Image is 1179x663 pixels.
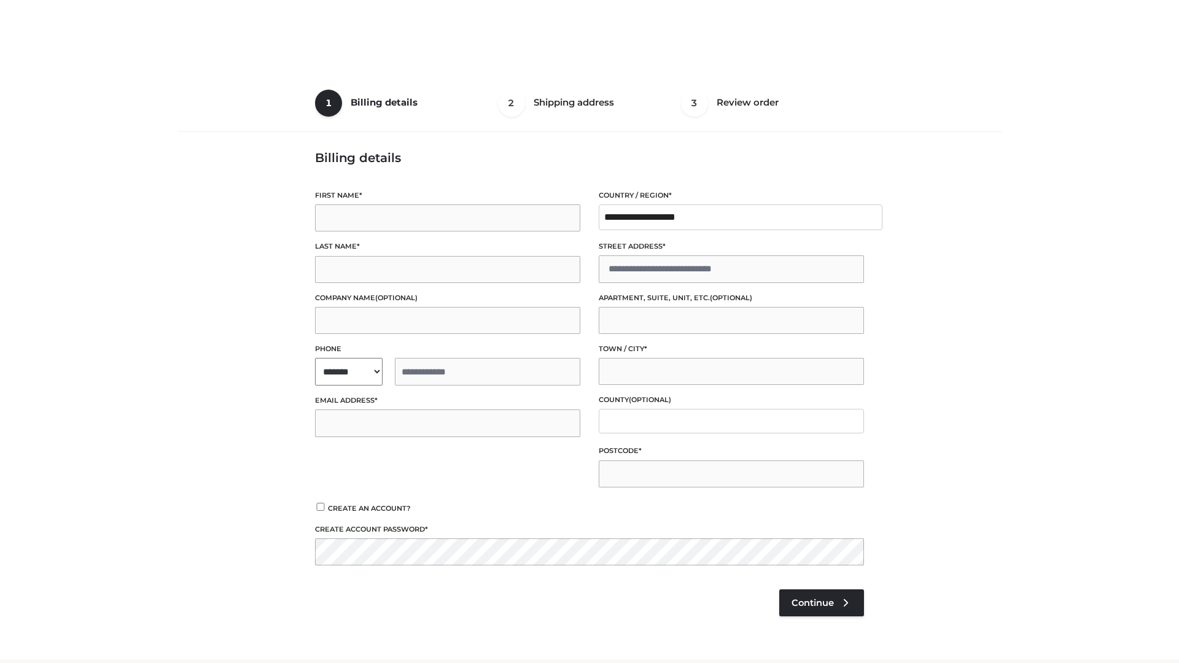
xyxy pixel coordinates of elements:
span: Continue [792,597,834,608]
label: Town / City [599,343,864,355]
label: First name [315,190,580,201]
span: Billing details [351,96,418,108]
label: Email address [315,395,580,406]
label: Company name [315,292,580,304]
span: (optional) [629,395,671,404]
label: Last name [315,241,580,252]
h3: Billing details [315,150,864,165]
span: 2 [498,90,525,117]
span: (optional) [710,293,752,302]
label: Apartment, suite, unit, etc. [599,292,864,304]
span: Create an account? [328,504,411,513]
span: Shipping address [534,96,614,108]
span: Review order [717,96,779,108]
a: Continue [779,589,864,616]
input: Create an account? [315,503,326,511]
label: Create account password [315,524,864,535]
span: (optional) [375,293,418,302]
label: County [599,394,864,406]
span: 3 [681,90,708,117]
span: 1 [315,90,342,117]
label: Phone [315,343,580,355]
label: Country / Region [599,190,864,201]
label: Postcode [599,445,864,457]
label: Street address [599,241,864,252]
